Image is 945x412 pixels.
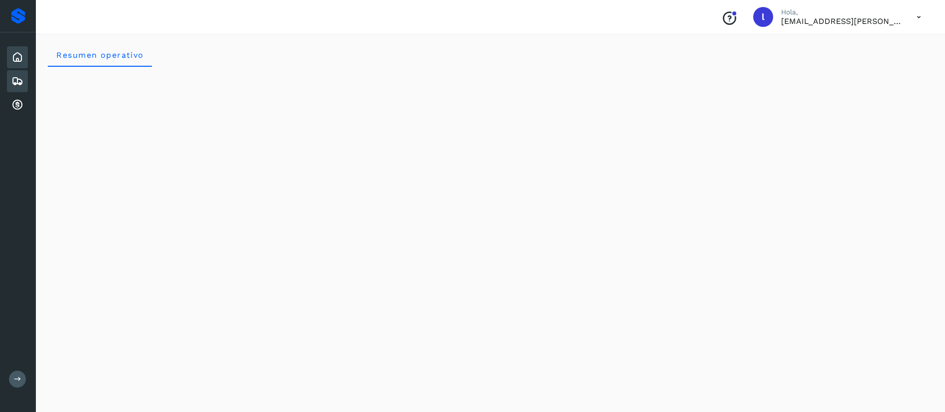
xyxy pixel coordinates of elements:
p: Hola, [781,8,901,16]
span: Resumen operativo [56,50,144,60]
div: Cuentas por cobrar [7,94,28,116]
div: Inicio [7,46,28,68]
p: lauraamalia.castillo@xpertal.com [781,16,901,26]
div: Embarques [7,70,28,92]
